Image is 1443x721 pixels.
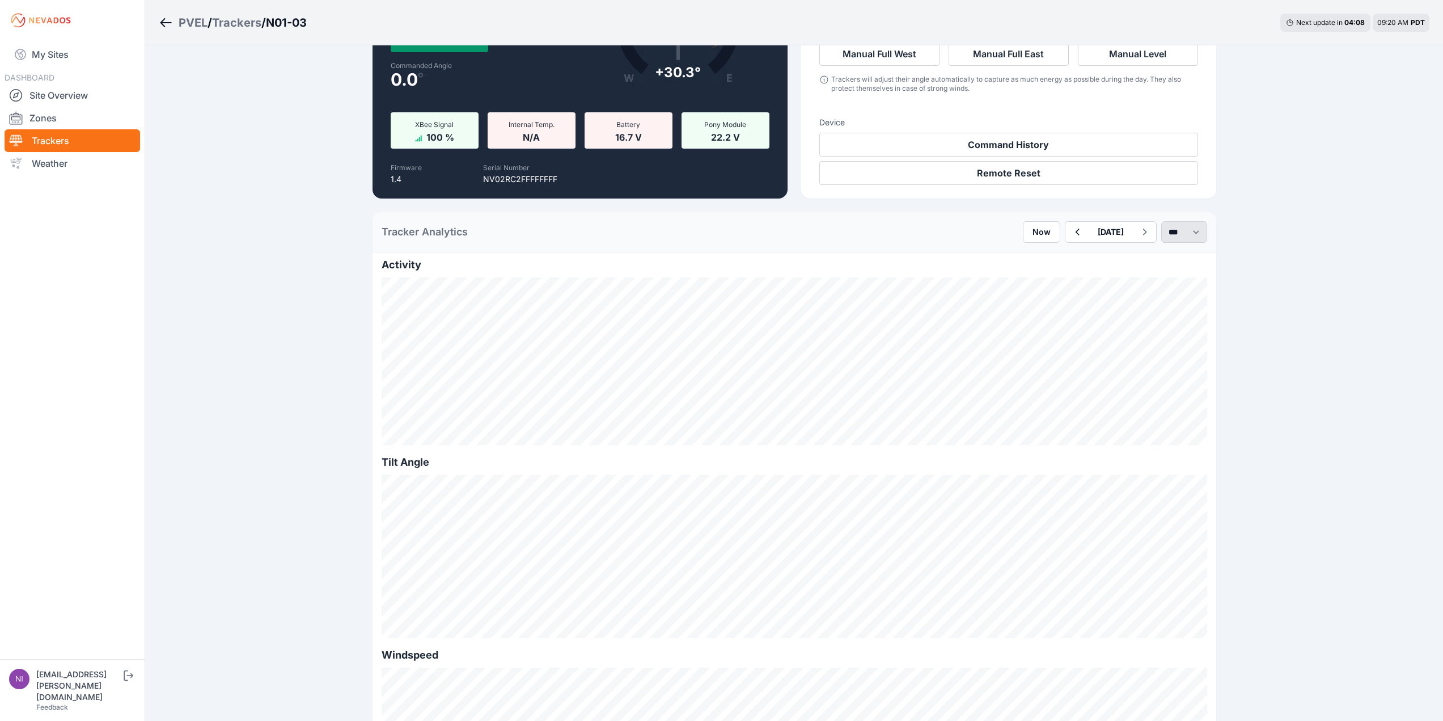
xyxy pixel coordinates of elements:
img: nick.fritz@nevados.solar [9,669,29,689]
span: Internal Temp. [509,120,555,129]
div: + 30.3° [655,64,701,82]
a: My Sites [5,41,140,68]
a: PVEL [179,15,208,31]
button: Command History [819,133,1198,157]
span: 09:20 AM [1377,18,1408,27]
button: Manual Level [1078,42,1198,66]
div: [EMAIL_ADDRESS][PERSON_NAME][DOMAIN_NAME] [36,669,121,703]
nav: Breadcrumb [159,8,307,37]
img: Nevados [9,11,73,29]
span: Battery [616,120,640,129]
span: XBee Signal [415,120,454,129]
span: Next update in [1296,18,1343,27]
div: 04 : 08 [1344,18,1365,27]
span: 16.7 V [615,129,642,143]
span: 22.2 V [711,129,740,143]
a: Trackers [5,129,140,152]
span: º [418,73,424,82]
div: Trackers will adjust their angle automatically to capture as much energy as possible during the d... [831,75,1197,93]
h2: Windspeed [382,647,1207,663]
label: Commanded Angle [391,61,573,70]
span: Pony Module [704,120,746,129]
h3: N01-03 [266,15,307,31]
span: N/A [523,129,540,143]
p: NV02RC2FFFFFFFF [483,174,557,185]
h3: Device [819,117,1198,128]
label: Firmware [391,163,422,172]
span: PDT [1411,18,1425,27]
label: Serial Number [483,163,530,172]
span: / [208,15,212,31]
button: Manual Full West [819,42,940,66]
h2: Tilt Angle [382,454,1207,470]
span: 0.0 [391,73,418,86]
a: Site Overview [5,84,140,107]
span: / [261,15,266,31]
a: Feedback [36,703,68,711]
button: Now [1023,221,1060,243]
p: 1.4 [391,174,422,185]
button: [DATE] [1089,222,1133,242]
button: Manual Full East [949,42,1069,66]
a: Zones [5,107,140,129]
button: Remote Reset [819,161,1198,185]
span: 100 % [426,129,454,143]
a: Trackers [212,15,261,31]
h2: Activity [382,257,1207,273]
h2: Tracker Analytics [382,224,468,240]
span: DASHBOARD [5,73,54,82]
a: Weather [5,152,140,175]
